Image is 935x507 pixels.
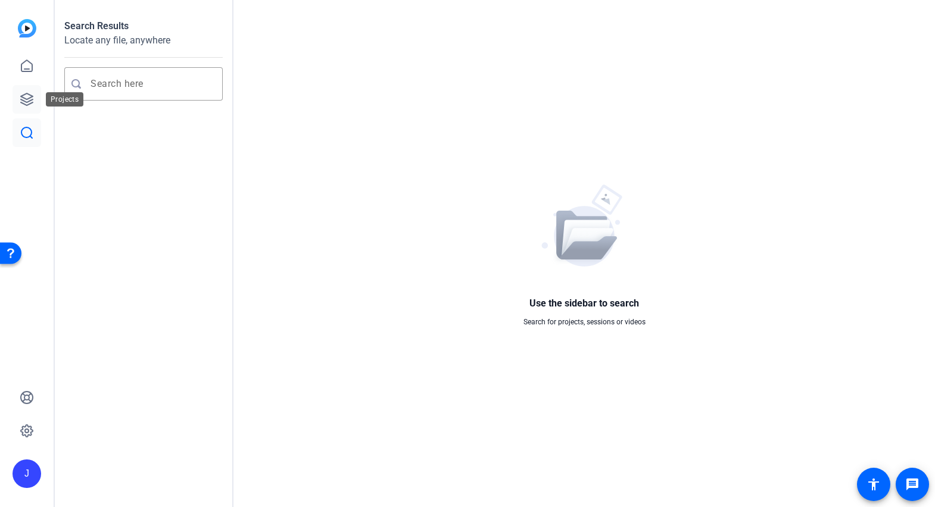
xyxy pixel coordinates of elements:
[523,317,646,327] h2: Search for projects, sessions or videos
[18,19,36,37] img: blue-gradient.svg
[46,92,83,107] div: Projects
[867,477,881,492] mat-icon: accessibility
[91,77,208,91] input: Search here
[64,33,223,48] h2: Locate any file, anywhere
[523,296,646,311] h1: Use the sidebar to search
[13,459,41,488] div: J
[91,77,213,91] mat-chip-grid: Enter search query
[64,19,223,33] h1: Search Results
[905,477,920,492] mat-icon: message
[541,180,627,267] img: OpenReel Search Placeholder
